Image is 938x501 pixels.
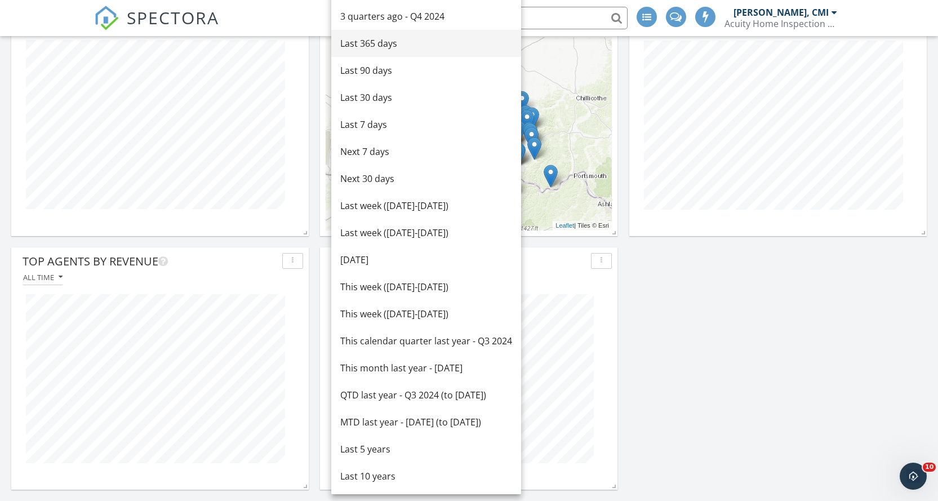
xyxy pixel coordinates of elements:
div: Next 30 days [340,172,512,185]
div: Last 5 years [340,442,512,456]
div: Top Agents by Revenue [23,253,278,270]
div: Last 365 days [340,37,512,50]
div: | Tiles © Esri [553,221,612,230]
div: This month last year - [DATE] [340,361,512,375]
div: 3 quarters ago - Q4 2024 [340,10,512,23]
span: 10 [923,463,936,472]
div: Next 7 days [340,145,512,158]
div: MTD last year - [DATE] (to [DATE]) [340,415,512,429]
div: Last 7 days [340,118,512,131]
span: SPECTORA [127,6,219,29]
a: Leaflet [555,222,574,229]
div: Acuity Home Inspection Services [724,18,837,29]
div: QTD last year - Q3 2024 (to [DATE]) [340,388,512,402]
div: Last 90 days [340,64,512,77]
div: Last week ([DATE]-[DATE]) [340,199,512,212]
div: Last week ([DATE]-[DATE]) [340,226,512,240]
div: All time [23,273,63,281]
iframe: Intercom live chat [900,463,927,490]
a: SPECTORA [94,15,219,39]
img: The Best Home Inspection Software - Spectora [94,6,119,30]
button: All time [23,270,63,285]
div: Last 30 days [340,91,512,104]
div: Last 10 years [340,469,512,483]
div: [PERSON_NAME], CMI [733,7,829,18]
div: This week ([DATE]-[DATE]) [340,280,512,294]
div: This week ([DATE]-[DATE]) [340,307,512,321]
div: This calendar quarter last year - Q3 2024 [340,334,512,348]
div: [DATE] [340,253,512,267]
